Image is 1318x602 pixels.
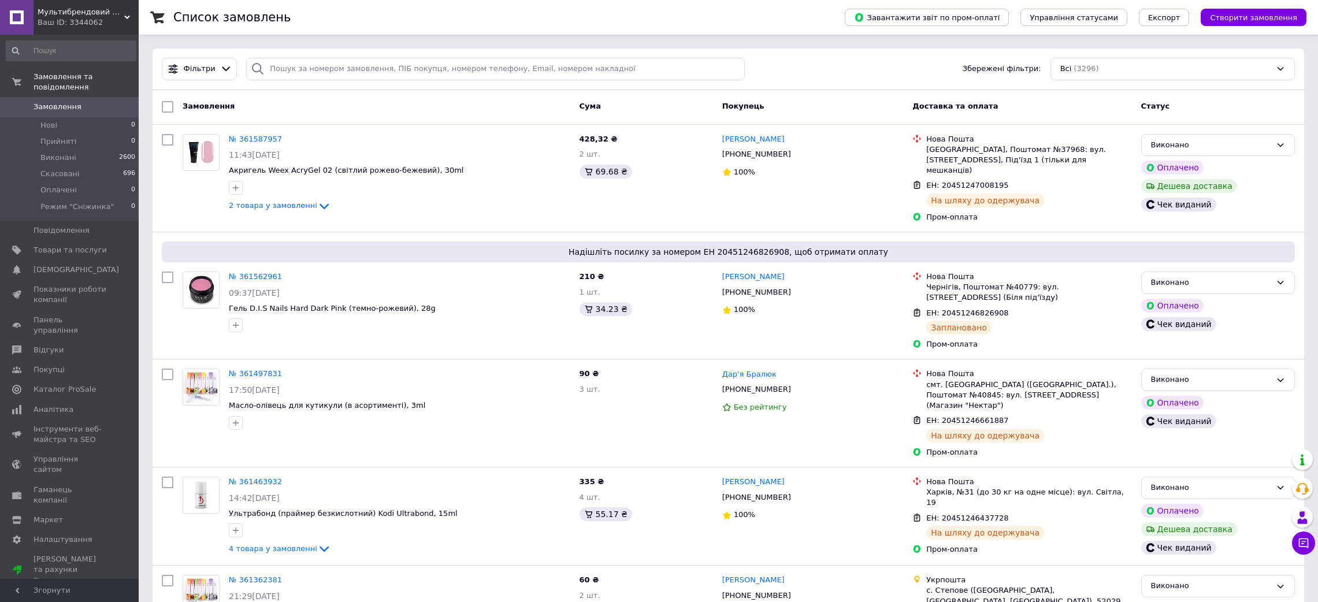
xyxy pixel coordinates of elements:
[1292,532,1315,555] button: Чат з покупцем
[580,507,632,521] div: 55.17 ₴
[722,150,791,158] span: [PHONE_NUMBER]
[40,153,76,163] span: Виконані
[183,369,219,405] img: Фото товару
[1141,198,1216,211] div: Чек виданий
[34,485,107,506] span: Гаманець компанії
[912,102,998,110] span: Доставка та оплата
[229,592,280,601] span: 21:29[DATE]
[926,134,1131,144] div: Нова Пошта
[1060,64,1072,75] span: Всі
[173,10,291,24] h1: Список замовлень
[229,288,280,298] span: 09:37[DATE]
[926,380,1131,411] div: смт. [GEOGRAPHIC_DATA] ([GEOGRAPHIC_DATA].), Поштомат №40845: вул. [STREET_ADDRESS] (Магазин "Нек...
[926,194,1044,207] div: На шляху до одержувача
[580,575,599,584] span: 60 ₴
[34,554,107,586] span: [PERSON_NAME] та рахунки
[1020,9,1127,26] button: Управління статусами
[229,272,282,281] a: № 361562961
[1141,541,1216,555] div: Чек виданий
[580,102,601,110] span: Cума
[34,225,90,236] span: Повідомлення
[1151,374,1271,386] div: Виконано
[926,212,1131,222] div: Пром-оплата
[1151,482,1271,494] div: Виконано
[34,102,81,112] span: Замовлення
[926,181,1008,189] span: ЕН: 20451247008195
[963,64,1041,75] span: Збережені фільтри:
[926,544,1131,555] div: Пром-оплата
[40,202,114,212] span: Режим "Сніжинка"
[6,40,136,61] input: Пошук
[229,493,280,503] span: 14:42[DATE]
[229,202,317,210] span: 2 товара у замовленні
[123,169,135,179] span: 696
[722,272,785,283] a: [PERSON_NAME]
[926,487,1131,508] div: Харків, №31 (до 30 кг на одне місце): вул. Світла, 19
[183,102,235,110] span: Замовлення
[926,416,1008,425] span: ЕН: 20451246661887
[229,166,463,174] a: Акригель Weex AcryGel 02 (світлий рожево-бежевий), 30ml
[580,272,604,281] span: 210 ₴
[926,282,1131,303] div: Чернігів, Поштомат №40779: вул. [STREET_ADDRESS] (Біля під'їзду)
[580,150,600,158] span: 2 шт.
[229,575,282,584] a: № 361362381
[1189,13,1306,21] a: Створити замовлення
[722,575,785,586] a: [PERSON_NAME]
[184,64,216,75] span: Фільтри
[119,153,135,163] span: 2600
[183,134,220,171] a: Фото товару
[34,534,92,545] span: Налаштування
[734,510,755,519] span: 100%
[1141,299,1204,313] div: Оплачено
[34,575,107,586] div: Prom топ
[722,288,791,296] span: [PHONE_NUMBER]
[229,509,458,518] span: Ультрабонд (праймер безкислотний) Kodi Ultrabond, 15ml
[1201,9,1306,26] button: Створити замовлення
[131,136,135,147] span: 0
[246,58,745,80] input: Пошук за номером замовлення, ПІБ покупця, номером телефону, Email, номером накладної
[34,384,96,395] span: Каталог ProSale
[734,403,787,411] span: Без рейтингу
[1148,13,1180,22] span: Експорт
[580,385,600,393] span: 3 шт.
[1141,396,1204,410] div: Оплачено
[1210,13,1297,22] span: Створити замовлення
[1141,317,1216,331] div: Чек виданий
[229,401,425,410] a: Масло-олівець для кутикули (в асортименті), 3ml
[580,493,600,501] span: 4 шт.
[1030,13,1118,22] span: Управління статусами
[1151,139,1271,151] div: Виконано
[734,305,755,314] span: 100%
[229,369,282,378] a: № 361497831
[1141,414,1216,428] div: Чек виданий
[34,315,107,336] span: Панель управління
[131,120,135,131] span: 0
[722,134,785,145] a: [PERSON_NAME]
[131,185,135,195] span: 0
[38,17,139,28] div: Ваш ID: 3344062
[40,136,76,147] span: Прийняті
[1139,9,1190,26] button: Експорт
[854,12,1000,23] span: Завантажити звіт по пром-оплаті
[926,477,1131,487] div: Нова Пошта
[34,265,119,275] span: [DEMOGRAPHIC_DATA]
[580,369,599,378] span: 90 ₴
[1141,102,1170,110] span: Статус
[183,477,219,513] img: Фото товару
[926,447,1131,458] div: Пром-оплата
[229,150,280,159] span: 11:43[DATE]
[34,284,107,305] span: Показники роботи компанії
[34,245,107,255] span: Товари та послуги
[926,272,1131,282] div: Нова Пошта
[183,369,220,406] a: Фото товару
[40,120,57,131] span: Нові
[34,454,107,475] span: Управління сайтом
[1074,64,1098,73] span: (3296)
[1141,161,1204,174] div: Оплачено
[580,302,632,316] div: 34.23 ₴
[926,369,1131,379] div: Нова Пошта
[229,304,436,313] span: Гель D.I.S Nails Hard Dark Pink (темно-рожевий), 28g
[926,575,1131,585] div: Укрпошта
